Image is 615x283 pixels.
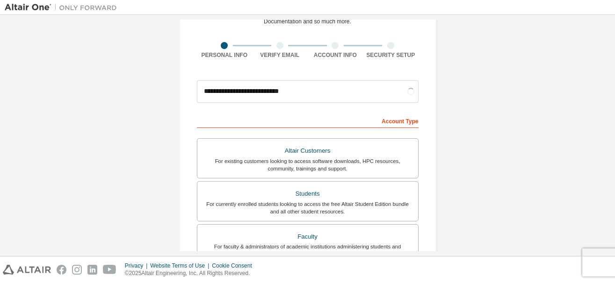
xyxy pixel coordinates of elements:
[203,144,412,157] div: Altair Customers
[203,230,412,243] div: Faculty
[203,200,412,215] div: For currently enrolled students looking to access the free Altair Student Edition bundle and all ...
[363,51,419,59] div: Security Setup
[5,3,122,12] img: Altair One
[197,113,419,128] div: Account Type
[57,265,66,275] img: facebook.svg
[125,269,258,277] p: © 2025 Altair Engineering, Inc. All Rights Reserved.
[203,187,412,200] div: Students
[3,265,51,275] img: altair_logo.svg
[72,265,82,275] img: instagram.svg
[308,51,363,59] div: Account Info
[87,265,97,275] img: linkedin.svg
[203,243,412,258] div: For faculty & administrators of academic institutions administering students and accessing softwa...
[103,265,116,275] img: youtube.svg
[150,262,212,269] div: Website Terms of Use
[125,262,150,269] div: Privacy
[203,157,412,172] div: For existing customers looking to access software downloads, HPC resources, community, trainings ...
[212,262,257,269] div: Cookie Consent
[252,51,308,59] div: Verify Email
[197,51,253,59] div: Personal Info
